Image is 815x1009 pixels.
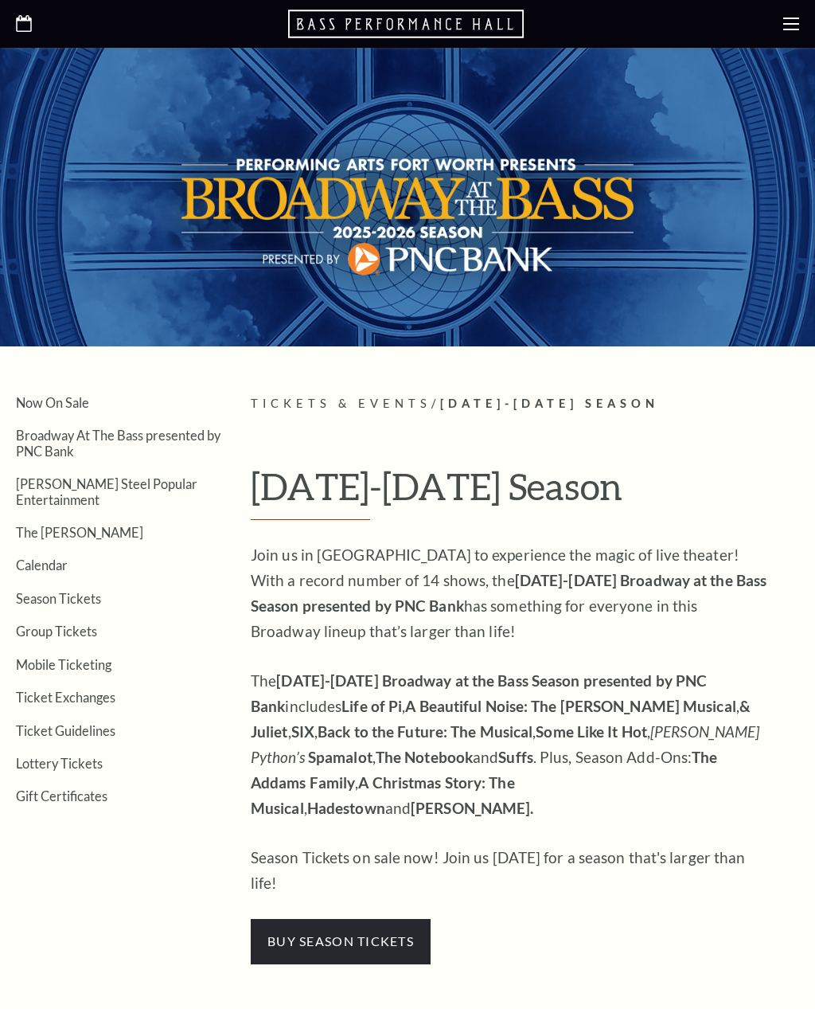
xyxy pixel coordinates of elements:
strong: The Addams Family [251,748,717,792]
p: The includes , , , , , , , and . Plus, Season Add-Ons: , , and [251,668,768,821]
strong: Some Like It Hot [536,722,647,741]
span: buy season tickets [251,919,431,964]
strong: A Beautiful Noise: The [PERSON_NAME] Musical [405,697,735,715]
a: Lottery Tickets [16,756,103,771]
a: Calendar [16,557,68,573]
strong: Spamalot [308,748,372,766]
a: Ticket Exchanges [16,690,115,705]
strong: SIX [291,722,314,741]
a: Now On Sale [16,395,89,410]
strong: [PERSON_NAME]. [411,799,533,817]
p: Join us in [GEOGRAPHIC_DATA] to experience the magic of live theater! With a record number of 14 ... [251,542,768,644]
a: The [PERSON_NAME] [16,525,143,540]
strong: The Notebook [376,748,473,766]
strong: [DATE]-[DATE] Broadway at the Bass Season presented by PNC Bank [251,571,766,615]
a: Group Tickets [16,624,97,639]
em: [PERSON_NAME] Python’s [251,722,759,766]
span: [DATE]-[DATE] Season [440,397,659,410]
strong: Back to the Future: The Musical [318,722,532,741]
strong: A Christmas Story: The Musical [251,773,515,817]
p: Season Tickets on sale now! Join us [DATE] for a season that's larger than life! [251,845,768,896]
span: Tickets & Events [251,397,431,410]
a: Broadway At The Bass presented by PNC Bank [16,428,220,458]
a: Ticket Guidelines [16,723,115,738]
a: [PERSON_NAME] Steel Popular Entertainment [16,476,197,506]
a: Season Tickets [16,591,101,606]
h1: [DATE]-[DATE] Season [251,466,799,520]
a: Mobile Ticketing [16,657,111,672]
strong: [DATE]-[DATE] Broadway at the Bass Season presented by PNC Bank [251,671,707,715]
strong: Hadestown [307,799,385,817]
strong: Life of Pi [341,697,402,715]
a: buy season tickets [251,931,431,949]
strong: Suffs [498,748,533,766]
p: / [251,394,799,414]
strong: & Juliet [251,697,751,741]
a: Gift Certificates [16,788,107,804]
